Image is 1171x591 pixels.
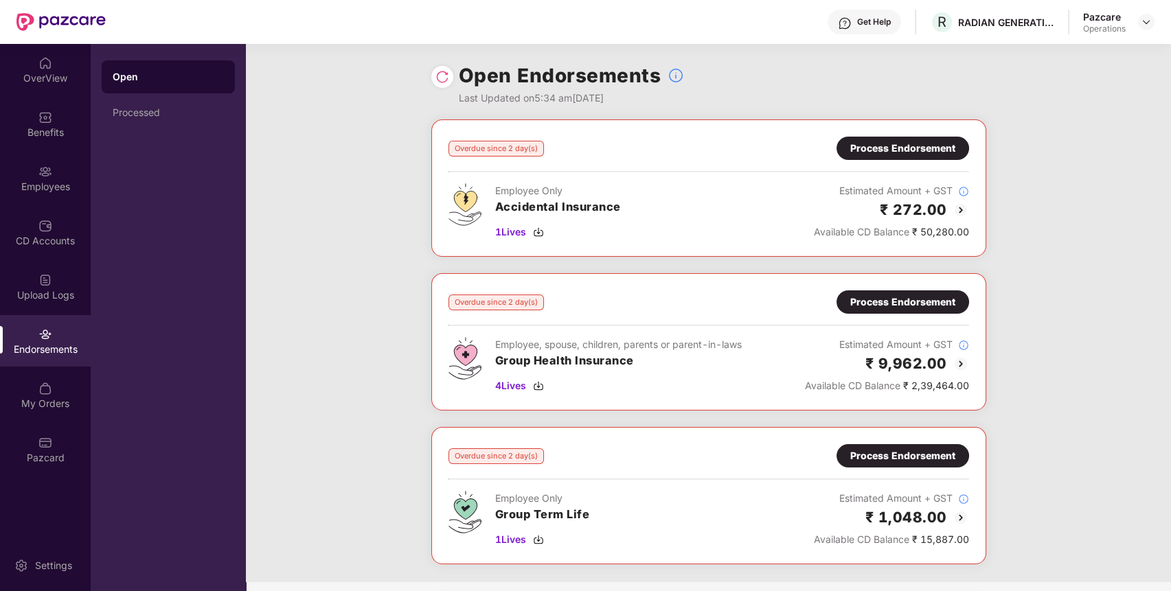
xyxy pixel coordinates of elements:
div: Process Endorsement [850,448,955,463]
h2: ₹ 9,962.00 [865,352,947,375]
span: 1 Lives [495,224,526,240]
div: Get Help [857,16,891,27]
img: svg+xml;base64,PHN2ZyBpZD0iSG9tZSIgeG1sbnM9Imh0dHA6Ly93d3cudzMub3JnLzIwMDAvc3ZnIiB3aWR0aD0iMjAiIG... [38,56,52,70]
div: ₹ 15,887.00 [814,532,969,547]
div: RADIAN GENERATION INDIA PRIVATE LIMITED [958,16,1054,29]
img: svg+xml;base64,PHN2ZyBpZD0iSGVscC0zMngzMiIgeG1sbnM9Imh0dHA6Ly93d3cudzMub3JnLzIwMDAvc3ZnIiB3aWR0aD... [838,16,852,30]
div: Employee Only [495,183,621,198]
h3: Group Term Life [495,506,590,524]
img: svg+xml;base64,PHN2ZyBpZD0iQmVuZWZpdHMiIHhtbG5zPSJodHRwOi8vd3d3LnczLm9yZy8yMDAwL3N2ZyIgd2lkdGg9Ij... [38,111,52,124]
div: Overdue since 2 day(s) [448,448,544,464]
img: svg+xml;base64,PHN2ZyBpZD0iQmFjay0yMHgyMCIgeG1sbnM9Imh0dHA6Ly93d3cudzMub3JnLzIwMDAvc3ZnIiB3aWR0aD... [953,509,969,526]
h3: Accidental Insurance [495,198,621,216]
div: Pazcare [1083,10,1126,23]
h3: Group Health Insurance [495,352,742,370]
img: svg+xml;base64,PHN2ZyBpZD0iUGF6Y2FyZCIgeG1sbnM9Imh0dHA6Ly93d3cudzMub3JnLzIwMDAvc3ZnIiB3aWR0aD0iMj... [38,436,52,450]
img: svg+xml;base64,PHN2ZyBpZD0iSW5mb18tXzMyeDMyIiBkYXRhLW5hbWU9IkluZm8gLSAzMngzMiIgeG1sbnM9Imh0dHA6Ly... [958,494,969,505]
div: ₹ 50,280.00 [814,224,969,240]
div: Settings [31,559,76,572]
h1: Open Endorsements [459,60,661,91]
img: svg+xml;base64,PHN2ZyBpZD0iTXlfT3JkZXJzIiBkYXRhLW5hbWU9Ik15IE9yZGVycyIgeG1sbnM9Imh0dHA6Ly93d3cudz... [38,382,52,395]
img: svg+xml;base64,PHN2ZyBpZD0iRHJvcGRvd24tMzJ4MzIiIHhtbG5zPSJodHRwOi8vd3d3LnczLm9yZy8yMDAwL3N2ZyIgd2... [1141,16,1152,27]
img: svg+xml;base64,PHN2ZyBpZD0iQmFjay0yMHgyMCIgeG1sbnM9Imh0dHA6Ly93d3cudzMub3JnLzIwMDAvc3ZnIiB3aWR0aD... [953,202,969,218]
div: ₹ 2,39,464.00 [805,378,969,393]
img: svg+xml;base64,PHN2ZyBpZD0iRG93bmxvYWQtMzJ4MzIiIHhtbG5zPSJodHRwOi8vd3d3LnczLm9yZy8yMDAwL3N2ZyIgd2... [533,380,544,391]
div: Last Updated on 5:34 am[DATE] [459,91,685,106]
div: Employee Only [495,491,590,506]
span: Available CD Balance [814,533,909,545]
div: Estimated Amount + GST [814,183,969,198]
img: svg+xml;base64,PHN2ZyBpZD0iVXBsb2FkX0xvZ3MiIGRhdGEtbmFtZT0iVXBsb2FkIExvZ3MiIHhtbG5zPSJodHRwOi8vd3... [38,273,52,287]
div: Operations [1083,23,1126,34]
img: svg+xml;base64,PHN2ZyBpZD0iQ0RfQWNjb3VudHMiIGRhdGEtbmFtZT0iQ0QgQWNjb3VudHMiIHhtbG5zPSJodHRwOi8vd3... [38,219,52,233]
img: svg+xml;base64,PHN2ZyBpZD0iQmFjay0yMHgyMCIgeG1sbnM9Imh0dHA6Ly93d3cudzMub3JnLzIwMDAvc3ZnIiB3aWR0aD... [953,356,969,372]
div: Process Endorsement [850,141,955,156]
span: Available CD Balance [805,380,900,391]
img: svg+xml;base64,PHN2ZyBpZD0iRW5kb3JzZW1lbnRzIiB4bWxucz0iaHR0cDovL3d3dy53My5vcmcvMjAwMC9zdmciIHdpZH... [38,327,52,341]
div: Estimated Amount + GST [814,491,969,506]
span: R [937,14,946,30]
img: svg+xml;base64,PHN2ZyBpZD0iUmVsb2FkLTMyeDMyIiB4bWxucz0iaHR0cDovL3d3dy53My5vcmcvMjAwMC9zdmciIHdpZH... [435,70,449,84]
div: Estimated Amount + GST [805,337,969,352]
img: svg+xml;base64,PHN2ZyBpZD0iRG93bmxvYWQtMzJ4MzIiIHhtbG5zPSJodHRwOi8vd3d3LnczLm9yZy8yMDAwL3N2ZyIgd2... [533,534,544,545]
img: svg+xml;base64,PHN2ZyB4bWxucz0iaHR0cDovL3d3dy53My5vcmcvMjAwMC9zdmciIHdpZHRoPSI0Ny43MTQiIGhlaWdodD... [448,337,481,380]
span: 1 Lives [495,532,526,547]
span: Available CD Balance [814,226,909,237]
h2: ₹ 272.00 [880,198,947,221]
img: svg+xml;base64,PHN2ZyBpZD0iRG93bmxvYWQtMzJ4MzIiIHhtbG5zPSJodHRwOi8vd3d3LnczLm9yZy8yMDAwL3N2ZyIgd2... [533,227,544,237]
div: Overdue since 2 day(s) [448,294,544,310]
span: 4 Lives [495,378,526,393]
img: svg+xml;base64,PHN2ZyBpZD0iSW5mb18tXzMyeDMyIiBkYXRhLW5hbWU9IkluZm8gLSAzMngzMiIgeG1sbnM9Imh0dHA6Ly... [958,186,969,197]
h2: ₹ 1,048.00 [865,506,947,529]
img: New Pazcare Logo [16,13,106,31]
img: svg+xml;base64,PHN2ZyBpZD0iSW5mb18tXzMyeDMyIiBkYXRhLW5hbWU9IkluZm8gLSAzMngzMiIgeG1sbnM9Imh0dHA6Ly... [668,67,684,84]
img: svg+xml;base64,PHN2ZyB4bWxucz0iaHR0cDovL3d3dy53My5vcmcvMjAwMC9zdmciIHdpZHRoPSI0OS4zMjEiIGhlaWdodD... [448,183,481,226]
div: Employee, spouse, children, parents or parent-in-laws [495,337,742,352]
img: svg+xml;base64,PHN2ZyBpZD0iRW1wbG95ZWVzIiB4bWxucz0iaHR0cDovL3d3dy53My5vcmcvMjAwMC9zdmciIHdpZHRoPS... [38,165,52,178]
img: svg+xml;base64,PHN2ZyB4bWxucz0iaHR0cDovL3d3dy53My5vcmcvMjAwMC9zdmciIHdpZHRoPSI0Ny43MTQiIGhlaWdodD... [448,491,481,533]
img: svg+xml;base64,PHN2ZyBpZD0iU2V0dGluZy0yMHgyMCIgeG1sbnM9Imh0dHA6Ly93d3cudzMub3JnLzIwMDAvc3ZnIiB3aW... [14,559,28,572]
div: Processed [113,107,224,118]
div: Overdue since 2 day(s) [448,141,544,157]
div: Open [113,70,224,84]
img: svg+xml;base64,PHN2ZyBpZD0iSW5mb18tXzMyeDMyIiBkYXRhLW5hbWU9IkluZm8gLSAzMngzMiIgeG1sbnM9Imh0dHA6Ly... [958,340,969,351]
div: Process Endorsement [850,294,955,310]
